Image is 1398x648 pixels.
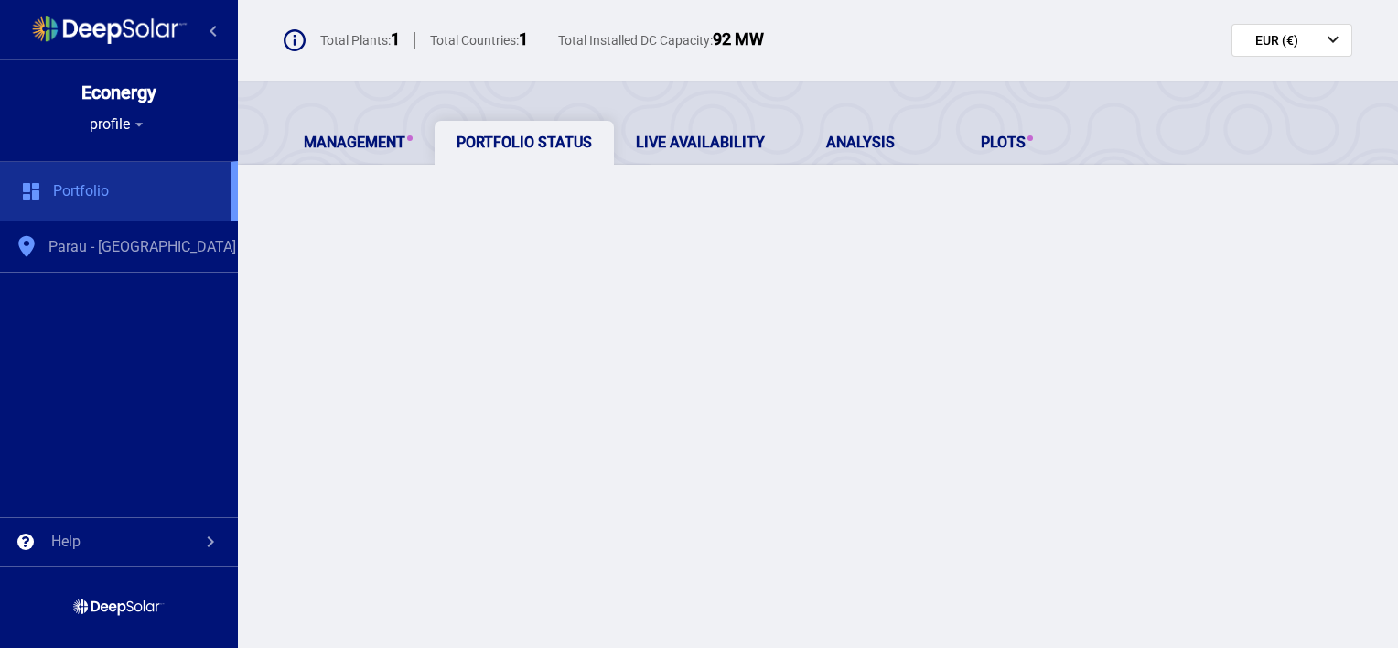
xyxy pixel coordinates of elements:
[199,531,221,553] mat-icon: chevron_right
[53,182,109,200] span: Portfolio
[435,121,614,165] a: Portfolio Status
[202,20,224,42] mat-icon: chevron_left
[306,32,415,49] div: Total Plants:
[933,121,1080,165] a: Plots
[713,29,764,49] span: 92 MW
[519,29,528,49] span: 1
[90,115,130,134] span: profile
[614,121,787,165] a: Live Availability
[415,32,543,49] div: Total Countries:
[1255,31,1298,49] span: EUR (€)
[81,83,156,102] div: Econergy
[51,533,81,551] div: Help
[130,115,148,134] mat-icon: arrow_drop_down
[282,121,435,165] a: Management
[391,29,400,49] span: 1
[48,238,236,256] span: Parau - Romania
[543,32,779,49] div: Total Installed DC Capacity:
[1322,28,1344,50] mat-icon: keyboard_arrow_down
[787,121,933,165] a: Analysis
